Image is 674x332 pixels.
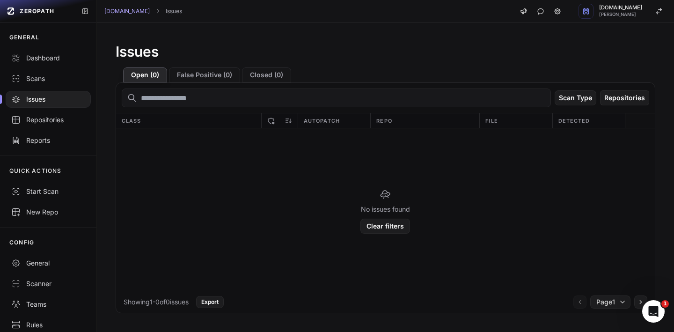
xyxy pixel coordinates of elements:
button: Repositories [600,90,649,105]
button: False Positive (0) [169,67,240,82]
span: ZEROPATH [20,7,54,15]
iframe: Intercom live chat [642,300,665,323]
div: New Repo [11,207,85,217]
div: Scanner [11,279,85,288]
div: Repo [370,113,479,128]
div: Autopatch [298,113,370,128]
button: Closed (0) [242,67,291,82]
button: Detected [552,113,625,128]
div: Class [116,113,262,128]
div: Teams [11,300,85,309]
div: Issues [11,95,85,104]
div: No issues found [116,128,655,295]
div: Showing 1 - 0 of 0 issues [124,297,189,307]
button: Open (0) [123,67,167,82]
a: [DOMAIN_NAME] [104,7,150,15]
div: Reports [11,136,85,145]
div: File [479,113,552,128]
div: Repositories [11,115,85,125]
div: Start Scan [11,187,85,196]
div: Rules [11,320,85,330]
div: Scans [11,74,85,83]
span: 1 [661,300,669,308]
button: Scan Type [555,90,596,105]
a: Issues [166,7,182,15]
p: QUICK ACTIONS [9,167,62,175]
span: Page 1 [596,297,615,307]
div: Dashboard [11,53,85,63]
svg: chevron right, [154,8,161,15]
span: [PERSON_NAME] [599,12,642,17]
button: Clear filters [360,219,410,234]
h1: Issues [116,43,159,60]
button: Export [196,296,224,308]
a: ZEROPATH [4,4,74,19]
button: Page1 [590,295,630,309]
p: GENERAL [9,34,39,41]
div: General [11,258,85,268]
span: [DOMAIN_NAME] [599,5,642,10]
p: CONFIG [9,239,34,246]
nav: breadcrumb [104,7,182,15]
